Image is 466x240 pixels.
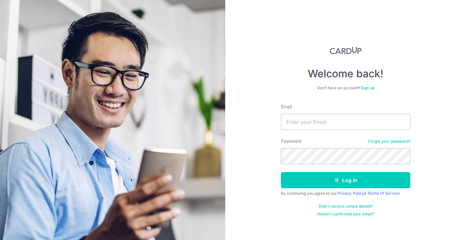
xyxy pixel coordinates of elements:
[330,47,361,54] img: CardUp Logo
[361,85,374,90] a: Sign up
[281,104,292,110] label: Email
[338,191,364,196] a: Privacy Policy
[319,204,373,209] a: Didn't receive unlock details?
[281,67,410,80] h4: Welcome back!
[281,172,410,188] button: Log in
[368,139,410,144] a: Forgot your password?
[281,114,410,130] input: Enter your Email
[367,191,400,196] a: Terms Of Service
[281,191,410,196] div: By continuing you agree to our &
[281,85,410,91] div: Don’t have an account?
[281,138,302,144] label: Password
[317,212,374,217] a: Haven't confirmed your email?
